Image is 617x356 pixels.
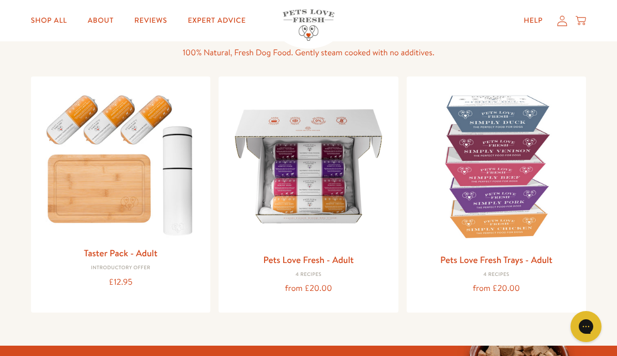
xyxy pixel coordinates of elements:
a: Help [516,10,551,31]
a: Pets Love Fresh - Adult [263,253,353,266]
a: Shop All [23,10,75,31]
img: Pets Love Fresh [283,9,334,41]
iframe: Gorgias live chat messenger [565,307,607,346]
a: Taster Pack - Adult [84,246,157,259]
span: 100% Natural, Fresh Dog Food. Gently steam cooked with no additives. [182,47,434,58]
a: Pets Love Fresh Trays - Adult [440,253,552,266]
img: Pets Love Fresh Trays - Adult [415,85,578,248]
div: £12.95 [39,275,203,289]
a: Reviews [126,10,175,31]
div: 4 Recipes [415,272,578,278]
div: from £20.00 [415,282,578,296]
div: from £20.00 [227,282,390,296]
img: Pets Love Fresh - Adult [227,85,390,248]
div: Introductory Offer [39,265,203,271]
a: Expert Advice [179,10,254,31]
img: Taster Pack - Adult [39,85,203,241]
a: About [80,10,122,31]
div: 4 Recipes [227,272,390,278]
